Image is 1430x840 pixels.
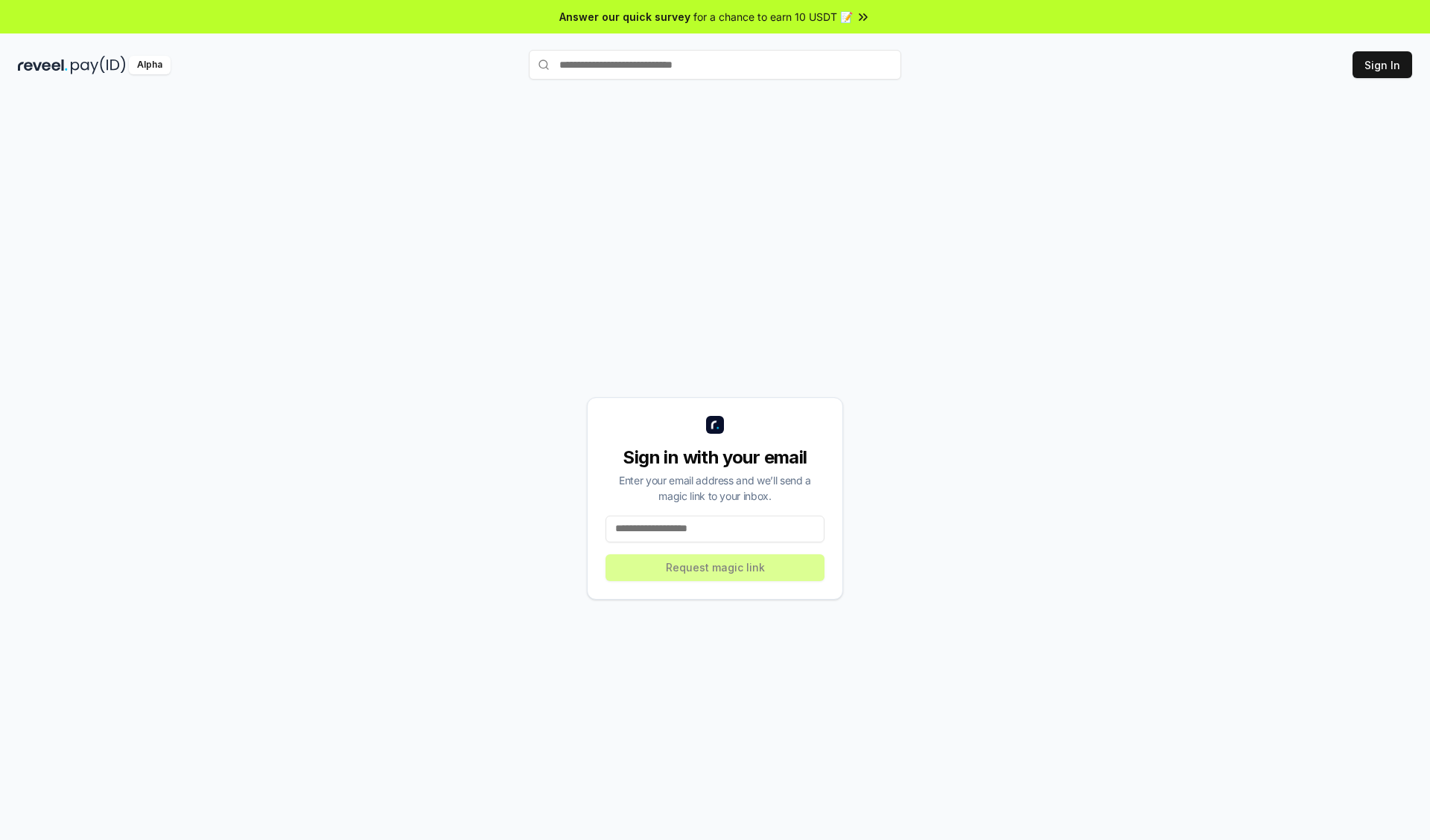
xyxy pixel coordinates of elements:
div: Sign in with your email [606,446,824,469]
img: reveel_dark [18,56,68,74]
button: Sign In [1353,51,1412,78]
div: Alpha [129,56,171,74]
img: pay_id [71,56,126,74]
img: logo_small [706,416,724,434]
span: Answer our quick survey [559,9,690,25]
span: for a chance to earn 10 USDT 📝 [693,9,853,25]
div: Enter your email address and we’ll send a magic link to your inbox. [606,472,824,504]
